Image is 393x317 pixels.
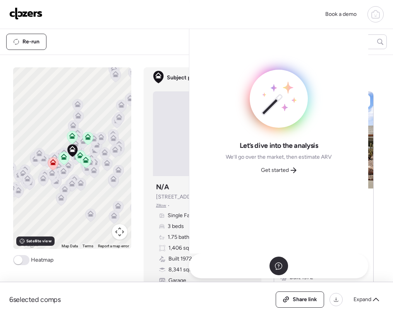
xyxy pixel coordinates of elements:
[168,223,184,230] span: 3 beds
[354,296,371,303] span: Expand
[9,7,43,20] img: Logo
[22,38,39,46] span: Re-run
[156,193,206,201] span: [STREET_ADDRESS]
[168,266,200,274] span: 8,341 sqft lot
[112,224,127,240] button: Map camera controls
[156,202,166,209] span: Zillow
[26,238,51,244] span: Satellite view
[168,255,192,263] span: Built 1972
[168,277,186,284] span: Garage
[15,239,41,249] a: Open this area in Google Maps (opens a new window)
[261,166,289,174] span: Get started
[168,212,199,219] span: Single Family
[325,11,357,17] span: Book a demo
[226,153,332,161] span: We’ll go over the market, then estimate ARV
[240,141,318,150] span: Let’s dive into the analysis
[82,244,93,248] a: Terms (opens in new tab)
[156,182,169,192] h3: N/A
[98,244,129,248] a: Report a map error
[168,202,170,209] span: •
[168,244,193,252] span: 1,406 sqft
[168,233,192,241] span: 1.75 baths
[167,74,209,82] span: Subject property
[62,243,78,249] button: Map Data
[9,295,61,304] span: 6 selected comps
[293,296,317,303] span: Share link
[15,239,41,249] img: Google
[31,256,53,264] span: Heatmap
